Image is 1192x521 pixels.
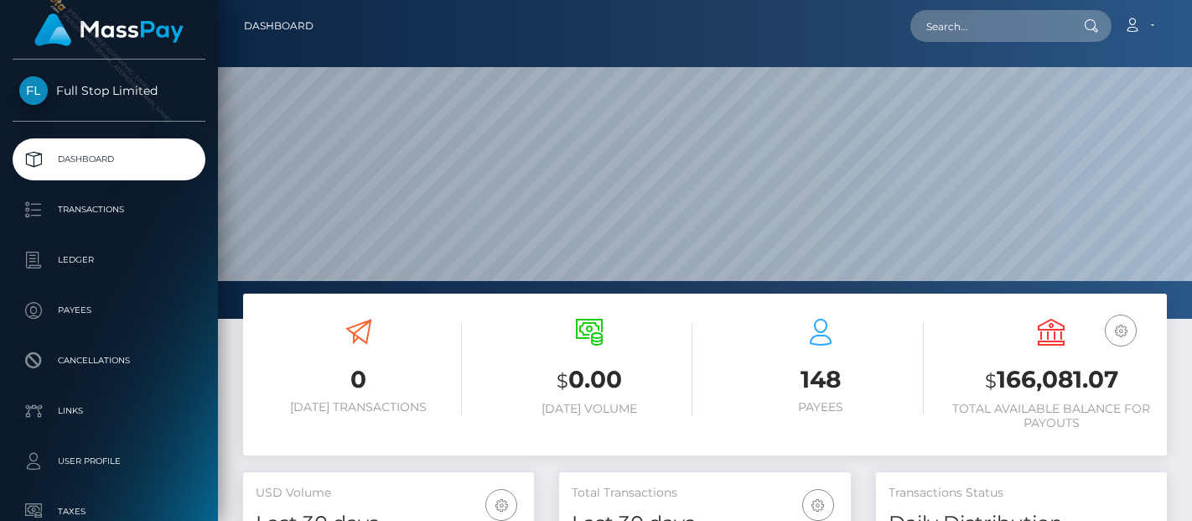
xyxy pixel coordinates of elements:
[13,340,205,382] a: Cancellations
[244,8,314,44] a: Dashboard
[487,402,693,416] h6: [DATE] Volume
[13,239,205,281] a: Ledger
[949,363,1155,398] h3: 166,081.07
[557,369,568,393] small: $
[34,13,184,46] img: MassPay Logo
[256,485,521,502] h5: USD Volume
[487,363,693,398] h3: 0.00
[949,402,1155,430] h6: Total Available Balance for Payouts
[13,289,205,331] a: Payees
[13,189,205,231] a: Transactions
[19,298,199,323] p: Payees
[13,138,205,180] a: Dashboard
[256,363,462,396] h3: 0
[718,363,924,396] h3: 148
[19,197,199,222] p: Transactions
[19,247,199,273] p: Ledger
[19,399,199,424] p: Links
[718,400,924,414] h6: Payees
[13,83,205,98] span: Full Stop Limited
[19,76,48,105] img: Full Stop Limited
[19,449,199,474] p: User Profile
[572,485,837,502] h5: Total Transactions
[889,485,1154,502] h5: Transactions Status
[19,147,199,172] p: Dashboard
[910,10,1068,42] input: Search...
[985,369,997,393] small: $
[256,400,462,414] h6: [DATE] Transactions
[13,390,205,432] a: Links
[19,348,199,373] p: Cancellations
[13,440,205,482] a: User Profile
